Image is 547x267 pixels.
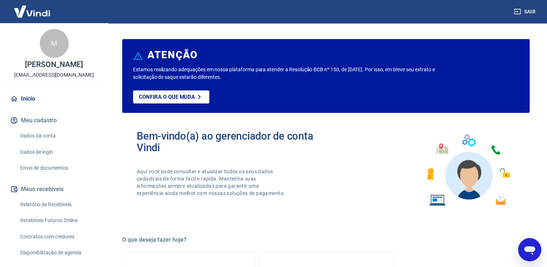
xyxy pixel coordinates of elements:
[40,29,69,58] div: M
[518,238,541,261] iframe: Botão para abrir a janela de mensagens
[122,236,530,243] h5: O que deseja fazer hoje?
[133,90,209,103] a: Confira o que muda
[17,128,99,143] a: Dados da conta
[9,181,99,197] button: Meus recebíveis
[14,71,94,79] p: [EMAIL_ADDRESS][DOMAIN_NAME]
[17,161,99,175] a: Envio de documentos
[133,66,442,81] p: Estamos realizando adequações em nossa plataforma para atender a Resolução BCB nº 150, de [DATE]....
[139,94,195,100] p: Confira o que muda
[9,91,99,107] a: Início
[17,229,99,244] a: Contratos com credores
[512,5,538,18] button: Sair
[17,197,99,212] a: Relatório de Recebíveis
[25,61,83,68] p: [PERSON_NAME]
[17,213,99,228] a: Recebíveis Futuros Online
[9,0,56,22] img: Vindi
[137,130,326,153] h2: Bem-vindo(a) ao gerenciador de conta Vindi
[9,113,99,128] button: Meu cadastro
[17,145,99,160] a: Dados de login
[420,130,515,210] img: Imagem de um avatar masculino com diversos icones exemplificando as funcionalidades do gerenciado...
[137,168,286,197] p: Aqui você pode consultar e atualizar todos os seus dados cadastrais de forma fácil e rápida. Mant...
[17,245,99,260] a: Disponibilização de agenda
[148,51,198,59] h6: ATENÇÃO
